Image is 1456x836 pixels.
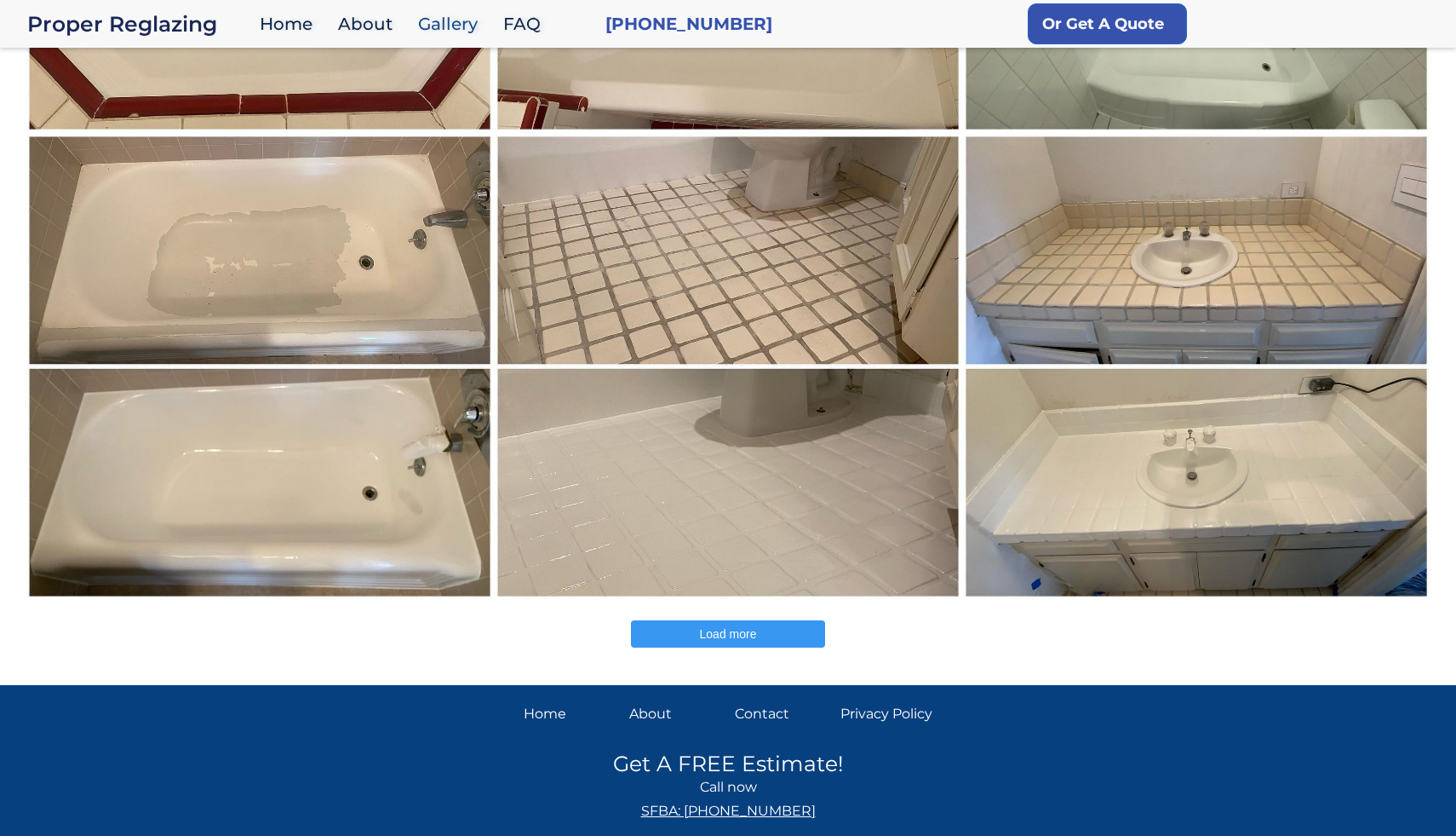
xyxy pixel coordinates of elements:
a: Gallery [410,6,495,43]
a: home [27,12,251,36]
div: Proper Reglazing [27,12,251,36]
img: ... [493,132,963,601]
span: Load more [700,627,757,641]
a: About [330,6,410,43]
a: [PHONE_NUMBER] [605,12,772,36]
a: Home [524,702,616,726]
a: ... [962,133,1430,600]
a: About [629,702,721,726]
a: Or Get A Quote [1028,3,1187,44]
button: Load more posts [631,620,825,648]
a: FAQ [495,6,558,43]
a: ... [26,133,494,600]
a: ... [494,133,962,600]
a: Contact [735,702,827,726]
img: ... [25,132,495,601]
a: Home [251,6,330,43]
img: ... [961,132,1431,601]
a: Privacy Policy [840,702,932,726]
